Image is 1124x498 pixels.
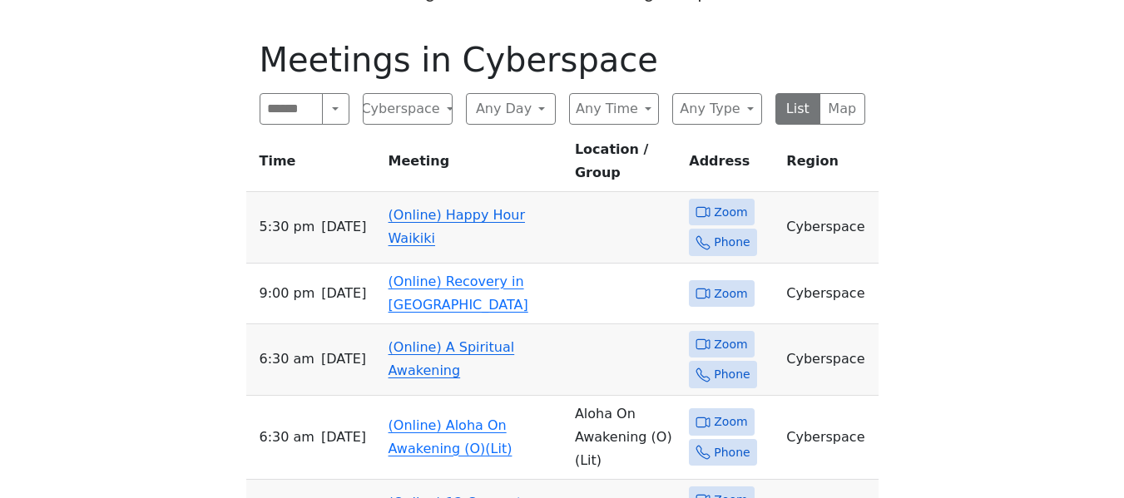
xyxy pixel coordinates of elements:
[714,412,747,432] span: Zoom
[569,93,659,125] button: Any Time
[714,334,747,355] span: Zoom
[780,264,878,324] td: Cyberspace
[568,396,682,480] td: Aloha On Awakening (O) (Lit)
[321,282,366,305] span: [DATE]
[780,192,878,264] td: Cyberspace
[260,40,865,80] h1: Meetings in Cyberspace
[260,282,315,305] span: 9:00 PM
[321,348,366,371] span: [DATE]
[672,93,762,125] button: Any Type
[714,202,747,223] span: Zoom
[321,426,366,449] span: [DATE]
[260,426,314,449] span: 6:30 AM
[389,274,528,313] a: (Online) Recovery in [GEOGRAPHIC_DATA]
[780,396,878,480] td: Cyberspace
[819,93,865,125] button: Map
[714,364,750,385] span: Phone
[260,348,314,371] span: 6:30 AM
[321,215,366,239] span: [DATE]
[322,93,349,125] button: Search
[382,138,568,192] th: Meeting
[246,138,382,192] th: Time
[466,93,556,125] button: Any Day
[714,232,750,253] span: Phone
[260,93,324,125] input: Search
[389,417,512,456] a: (Online) Aloha On Awakening (O)(Lit)
[780,138,878,192] th: Region
[389,207,525,246] a: (Online) Happy Hour Waikiki
[780,324,878,396] td: Cyberspace
[568,138,682,192] th: Location / Group
[389,339,515,378] a: (Online) A Spiritual Awakening
[775,93,821,125] button: List
[260,215,315,239] span: 5:30 PM
[363,93,453,125] button: Cyberspace
[682,138,780,192] th: Address
[714,284,747,304] span: Zoom
[714,442,750,463] span: Phone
